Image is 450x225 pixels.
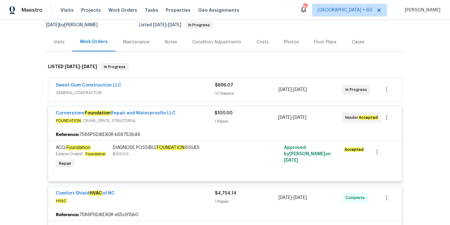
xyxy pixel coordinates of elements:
[165,39,177,45] div: Notes
[108,7,137,13] span: Work Orders
[303,4,307,10] div: 861
[279,196,292,200] span: [DATE]
[123,39,150,45] div: Maintenance
[56,160,74,167] span: Repair
[344,147,364,152] em: Accepted
[345,87,370,93] span: In Progress
[48,63,97,71] h6: LISTED
[22,7,42,13] span: Maestro
[352,39,364,45] div: Cases
[56,199,67,203] em: HVAC
[284,39,299,45] div: Photos
[54,39,65,45] div: Visits
[215,191,236,196] span: $4,754.14
[56,145,91,150] span: ACQ:
[56,90,215,96] span: GENERAL_CONTRACTOR
[46,57,404,77] div: LISTED [DATE]-[DATE]In Progress
[278,114,306,121] span: -
[345,195,367,201] span: Complete
[318,7,372,13] span: [GEOGRAPHIC_DATA] + 60
[65,64,80,69] span: [DATE]
[81,7,101,13] span: Projects
[80,39,108,45] div: Work Orders
[186,23,212,27] span: In Progress
[48,129,402,140] div: 7586PSDJKEXGR-b56752b46
[56,118,215,124] span: , CRAWL_SPACE, STRUCTURAL
[101,64,128,70] span: In Progress
[56,212,79,218] b: Reference:
[314,39,337,45] div: Floor Plans
[345,114,381,121] span: Vendor
[56,83,121,87] a: Sweet Gum Construction LLC
[48,209,402,221] div: 7586PSDJKEXGR-e55c915b0
[85,111,111,116] em: Foundation
[168,23,181,27] span: [DATE]
[153,23,181,27] span: -
[113,152,129,156] span: $100.00
[293,87,307,92] span: [DATE]
[293,196,307,200] span: [DATE]
[85,152,106,156] em: Foundation
[153,23,166,27] span: [DATE]
[56,119,81,123] em: FOUNDATION
[279,87,292,92] span: [DATE]
[82,64,97,69] span: [DATE]
[145,8,158,12] span: Tasks
[56,152,106,156] span: Exterior Overall -
[215,118,278,125] div: 1 Repair
[113,145,252,151] div: DIAGNOSE POSSIBLE ISSUES
[56,132,79,138] b: Reference:
[215,90,279,97] div: 10 Repairs
[192,39,241,45] div: Condition Adjustments
[46,23,59,27] span: [DATE]
[46,21,105,29] div: by [PERSON_NAME]
[66,145,91,150] em: Foundation
[166,7,190,13] span: Properties
[215,198,279,205] div: 1 Repair
[293,115,306,120] span: [DATE]
[89,191,102,196] em: HVAC
[279,195,307,201] span: -
[61,7,74,13] span: Visits
[284,145,331,163] span: Approved by [PERSON_NAME] on
[284,158,298,163] span: [DATE]
[56,191,115,196] a: Comfort ShieldHVACof NC
[256,39,269,45] div: Costs
[198,7,239,13] span: Geo Assignments
[279,87,307,93] span: -
[402,7,440,13] span: [PERSON_NAME]
[65,64,97,69] span: -
[215,111,233,115] span: $100.00
[157,145,185,150] em: FOUNDATION
[278,115,292,120] span: [DATE]
[56,111,176,116] a: CornerstoneFoundationRepair and Waterproofin LLC
[358,115,378,120] em: Accepted
[215,83,233,87] span: $896.07
[139,23,213,27] span: Listed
